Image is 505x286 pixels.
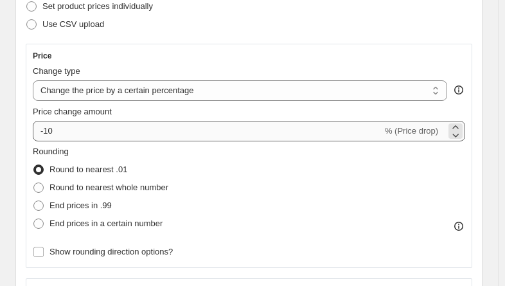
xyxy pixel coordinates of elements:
[49,165,127,174] span: Round to nearest .01
[42,19,104,29] span: Use CSV upload
[49,183,168,192] span: Round to nearest whole number
[33,66,80,76] span: Change type
[49,219,163,228] span: End prices in a certain number
[49,247,173,256] span: Show rounding direction options?
[33,147,69,156] span: Rounding
[42,1,153,11] span: Set product prices individually
[33,121,382,141] input: -15
[33,107,112,116] span: Price change amount
[33,51,51,61] h3: Price
[49,201,112,210] span: End prices in .99
[452,84,465,96] div: help
[385,126,438,136] span: % (Price drop)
